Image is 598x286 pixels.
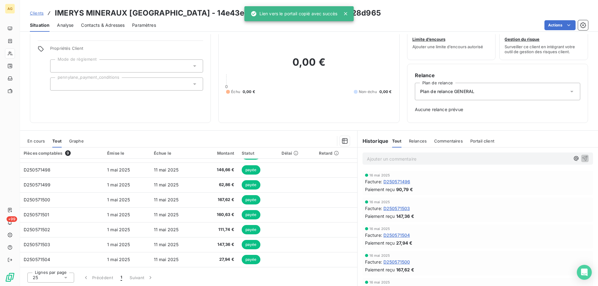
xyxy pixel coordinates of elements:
[420,88,474,95] span: Plan de relance GENERAL
[203,182,234,188] span: 62,86 €
[203,167,234,173] span: 146,66 €
[107,182,130,187] span: 1 mai 2025
[24,242,50,247] span: D250571503
[396,240,412,246] span: 27,94 €
[369,227,390,231] span: 16 mai 2025
[225,84,228,89] span: 0
[365,259,382,265] span: Facture :
[24,167,51,172] span: D250571498
[365,186,395,193] span: Paiement reçu
[242,195,260,204] span: payée
[132,22,156,28] span: Paramètres
[57,22,74,28] span: Analyse
[319,151,354,156] div: Retard
[242,240,260,249] span: payée
[577,265,592,280] div: Open Intercom Messenger
[505,37,539,42] span: Gestion du risque
[24,212,50,217] span: D250571501
[55,63,60,69] input: Ajouter une valeur
[369,200,390,204] span: 16 mai 2025
[107,227,130,232] span: 1 mai 2025
[107,257,130,262] span: 1 mai 2025
[107,167,130,172] span: 1 mai 2025
[154,242,179,247] span: 11 mai 2025
[154,227,179,232] span: 11 mai 2025
[412,37,445,42] span: Limite d’encours
[33,274,38,281] span: 25
[107,197,130,202] span: 1 mai 2025
[242,151,274,156] div: Statut
[154,212,179,217] span: 11 mai 2025
[24,257,50,262] span: D250571504
[24,182,51,187] span: D250571499
[203,227,234,233] span: 111,74 €
[282,151,311,156] div: Délai
[383,259,410,265] span: D250571500
[242,165,260,175] span: payée
[392,138,401,143] span: Tout
[107,212,130,217] span: 1 mai 2025
[243,89,255,95] span: 0,00 €
[30,10,44,16] a: Clients
[242,225,260,234] span: payée
[369,254,390,257] span: 16 mai 2025
[24,150,100,156] div: Pièces comptables
[226,56,392,75] h2: 0,00 €
[27,138,45,143] span: En cours
[5,272,15,282] img: Logo LeanPay
[154,197,179,202] span: 11 mai 2025
[415,106,580,113] span: Aucune relance prévue
[154,182,179,187] span: 11 mai 2025
[52,138,62,143] span: Tout
[5,4,15,14] div: AG
[365,205,382,212] span: Facture :
[396,266,414,273] span: 167,62 €
[383,205,410,212] span: D250571503
[117,271,126,284] button: 1
[30,11,44,16] span: Clients
[24,197,50,202] span: D250571500
[434,138,463,143] span: Commentaires
[107,242,130,247] span: 1 mai 2025
[242,180,260,190] span: payée
[409,138,427,143] span: Relances
[30,22,50,28] span: Situation
[369,280,390,284] span: 16 mai 2025
[154,167,179,172] span: 11 mai 2025
[154,257,179,262] span: 11 mai 2025
[121,274,122,281] span: 1
[81,22,125,28] span: Contacts & Adresses
[396,213,414,219] span: 147,36 €
[7,216,17,222] span: +99
[365,232,382,238] span: Facture :
[505,44,583,54] span: Surveiller ce client en intégrant votre outil de gestion des risques client.
[69,138,84,143] span: Graphe
[379,89,392,95] span: 0,00 €
[55,7,381,19] h3: IMERYS MINERAUX [GEOGRAPHIC_DATA] - 14e43e7d-c838-444f-861d-23929b28d965
[544,20,576,30] button: Actions
[396,186,413,193] span: 90,79 €
[203,241,234,248] span: 147,36 €
[470,138,494,143] span: Portail client
[415,72,580,79] h6: Relance
[365,240,395,246] span: Paiement reçu
[358,137,389,145] h6: Historique
[24,227,50,232] span: D250571502
[407,20,496,60] button: Limite d’encoursAjouter une limite d’encours autorisé
[50,46,203,54] span: Propriétés Client
[203,197,234,203] span: 167,62 €
[499,20,588,60] button: Gestion du risqueSurveiller ce client en intégrant votre outil de gestion des risques client.
[251,8,338,19] div: Lien vers le portail copié avec succès
[55,81,60,87] input: Ajouter une valeur
[365,213,395,219] span: Paiement reçu
[412,44,483,49] span: Ajouter une limite d’encours autorisé
[154,151,196,156] div: Échue le
[369,173,390,177] span: 16 mai 2025
[383,232,410,238] span: D250571504
[203,212,234,218] span: 160,63 €
[365,178,382,185] span: Facture :
[231,89,240,95] span: Échu
[65,150,71,156] span: 9
[107,151,146,156] div: Émise le
[203,151,234,156] div: Montant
